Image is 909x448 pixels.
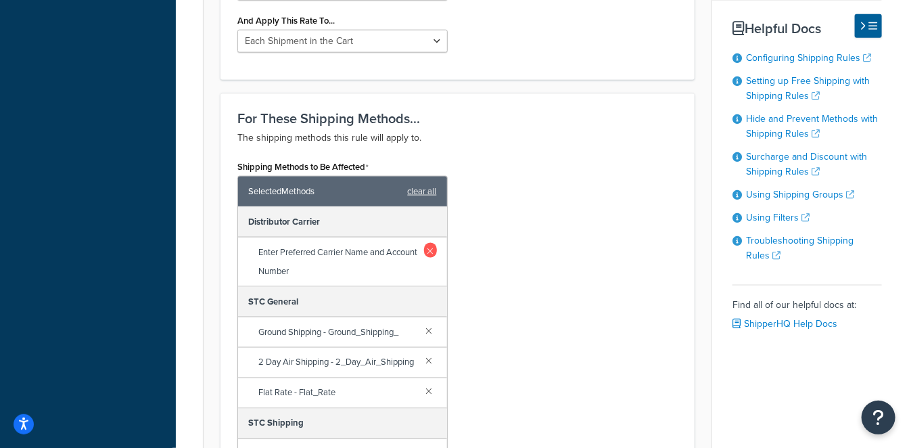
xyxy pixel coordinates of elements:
[248,182,401,201] span: Selected Methods
[855,14,882,38] button: Hide Help Docs
[732,317,837,331] a: ShipperHQ Help Docs
[862,401,895,434] button: Open Resource Center
[237,111,678,126] h3: For These Shipping Methods...
[237,162,369,173] label: Shipping Methods to Be Affected
[746,233,854,263] a: Troubleshooting Shipping Rules
[238,207,447,238] div: Distributor Carrier
[746,51,871,65] a: Configuring Shipping Rules
[258,353,415,372] span: 2 Day Air Shipping - 2_Day_Air_Shipping
[238,287,447,317] div: STC General
[732,285,882,334] div: Find all of our helpful docs at:
[258,384,415,403] span: Flat Rate - Flat_Rate
[408,182,437,201] a: clear all
[237,130,678,146] p: The shipping methods this rule will apply to.
[732,21,882,36] h3: Helpful Docs
[258,243,417,281] span: Enter Preferred Carrier Name and Account Number
[746,150,867,179] a: Surcharge and Discount with Shipping Rules
[746,74,870,103] a: Setting up Free Shipping with Shipping Rules
[238,409,447,439] div: STC Shipping
[746,210,810,225] a: Using Filters
[258,323,415,342] span: Ground Shipping - Ground_Shipping_
[237,16,335,26] label: And Apply This Rate To...
[746,112,878,141] a: Hide and Prevent Methods with Shipping Rules
[746,187,854,202] a: Using Shipping Groups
